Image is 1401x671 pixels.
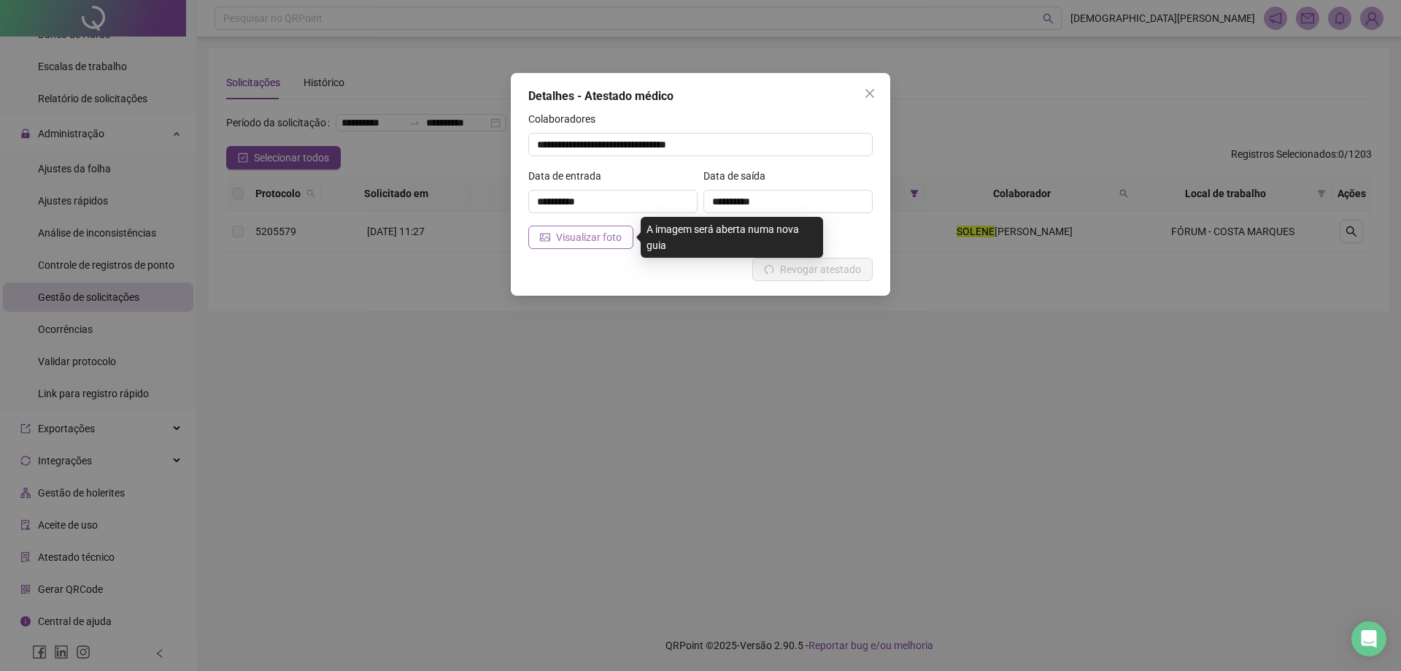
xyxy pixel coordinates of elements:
[864,88,876,99] span: close
[752,258,873,281] button: Revogar atestado
[641,217,823,258] div: A imagem será aberta numa nova guia
[1351,621,1386,656] div: Open Intercom Messenger
[556,229,622,245] span: Visualizar foto
[540,232,550,242] span: picture
[528,88,873,105] div: Detalhes - Atestado médico
[528,168,611,184] label: Data de entrada
[528,226,633,249] button: Visualizar foto
[858,82,881,105] button: Close
[528,111,605,127] label: Colaboradores
[703,168,775,184] label: Data de saída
